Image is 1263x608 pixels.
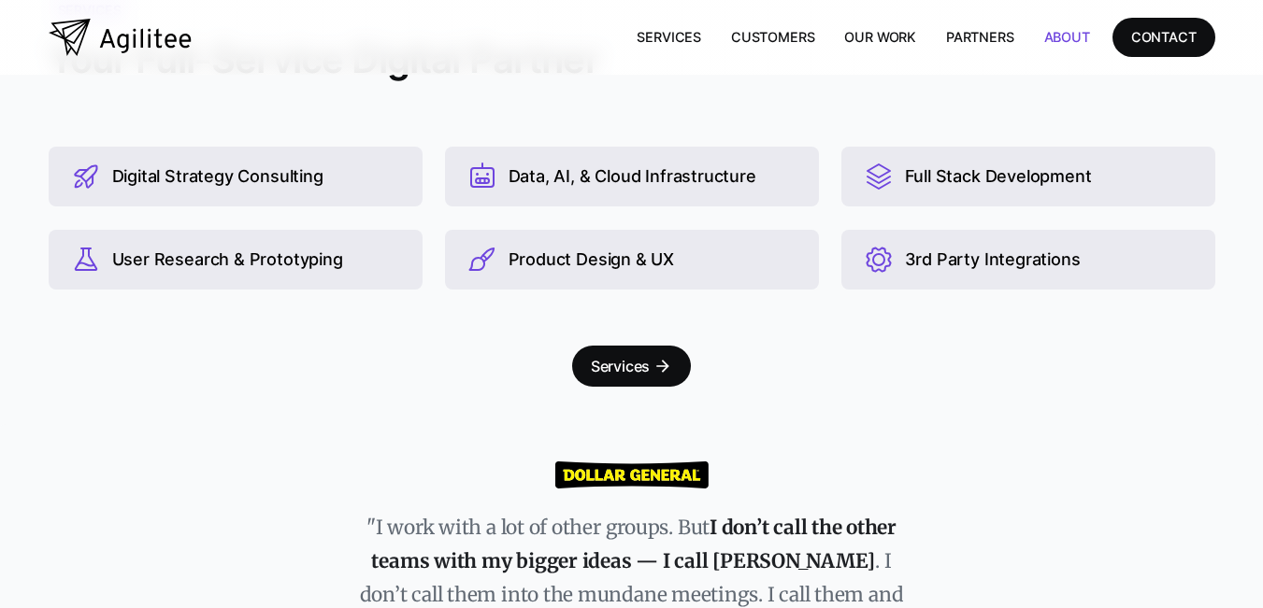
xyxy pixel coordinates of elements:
[509,249,675,270] div: Product Design & UX
[1112,18,1215,56] a: CONTACT
[509,166,756,187] div: Data, AI, & Cloud Infrastructure
[371,516,897,573] strong: I don’t call the other teams with my bigger ideas — I call [PERSON_NAME]
[572,346,692,387] a: Servicesarrow_forward
[112,166,323,187] div: Digital Strategy Consulting
[829,18,931,56] a: Our Work
[49,19,192,56] a: home
[1131,25,1197,49] div: CONTACT
[653,357,672,375] div: arrow_forward
[1029,18,1105,56] a: About
[905,249,1081,270] div: 3rd Party Integrations
[112,249,343,270] div: User Research & Prototyping
[905,166,1092,187] div: Full Stack Development
[591,353,651,379] div: Services
[716,18,829,56] a: Customers
[622,18,716,56] a: Services
[931,18,1029,56] a: Partners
